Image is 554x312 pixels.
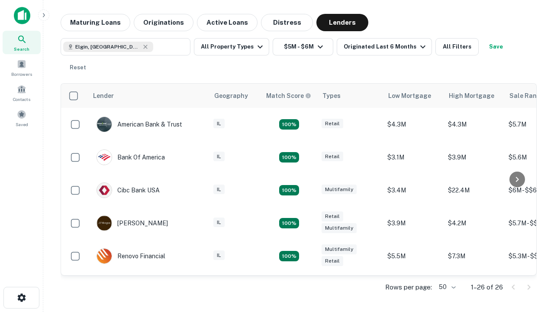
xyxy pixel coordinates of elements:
[322,119,343,129] div: Retail
[97,215,168,231] div: [PERSON_NAME]
[97,183,112,198] img: picture
[322,244,357,254] div: Multifamily
[13,96,30,103] span: Contacts
[3,56,41,79] a: Borrowers
[322,211,343,221] div: Retail
[471,282,503,292] p: 1–26 of 26
[279,152,299,162] div: Matching Properties: 4, hasApolloMatch: undefined
[444,84,504,108] th: High Mortgage
[383,84,444,108] th: Low Mortgage
[482,38,510,55] button: Save your search to get updates of matches that match your search criteria.
[322,91,341,101] div: Types
[197,14,258,31] button: Active Loans
[3,31,41,54] a: Search
[93,91,114,101] div: Lender
[97,248,165,264] div: Renovo Financial
[444,273,504,305] td: $3.1M
[383,141,444,174] td: $3.1M
[279,185,299,195] div: Matching Properties: 4, hasApolloMatch: undefined
[444,240,504,273] td: $7.3M
[97,117,112,132] img: picture
[134,14,193,31] button: Originations
[435,281,457,293] div: 50
[444,174,504,207] td: $22.4M
[316,14,368,31] button: Lenders
[209,84,261,108] th: Geography
[97,149,165,165] div: Bank Of America
[449,91,494,101] div: High Mortgage
[383,207,444,240] td: $3.9M
[383,240,444,273] td: $5.5M
[61,14,130,31] button: Maturing Loans
[97,150,112,165] img: picture
[213,119,225,129] div: IL
[444,108,504,141] td: $4.3M
[385,282,432,292] p: Rows per page:
[337,38,432,55] button: Originated Last 6 Months
[261,14,313,31] button: Distress
[88,84,209,108] th: Lender
[279,218,299,228] div: Matching Properties: 4, hasApolloMatch: undefined
[213,185,225,195] div: IL
[344,42,428,52] div: Originated Last 6 Months
[3,81,41,104] a: Contacts
[14,7,30,24] img: capitalize-icon.png
[322,256,343,266] div: Retail
[317,84,383,108] th: Types
[261,84,317,108] th: Capitalize uses an advanced AI algorithm to match your search with the best lender. The match sco...
[266,91,311,101] div: Capitalize uses an advanced AI algorithm to match your search with the best lender. The match sco...
[97,182,160,198] div: Cibc Bank USA
[383,174,444,207] td: $3.4M
[16,121,28,128] span: Saved
[97,249,112,263] img: picture
[64,59,92,76] button: Reset
[266,91,309,101] h6: Match Score
[322,152,343,162] div: Retail
[3,106,41,130] a: Saved
[97,117,182,132] div: American Bank & Trust
[11,71,32,78] span: Borrowers
[444,141,504,174] td: $3.9M
[511,215,554,257] iframe: Chat Widget
[383,108,444,141] td: $4.3M
[214,91,248,101] div: Geography
[435,38,479,55] button: All Filters
[14,45,29,52] span: Search
[194,38,269,55] button: All Property Types
[213,250,225,260] div: IL
[444,207,504,240] td: $4.2M
[383,273,444,305] td: $2.2M
[388,91,431,101] div: Low Mortgage
[273,38,333,55] button: $5M - $6M
[213,218,225,227] div: IL
[97,216,112,231] img: picture
[322,185,357,195] div: Multifamily
[213,152,225,162] div: IL
[322,223,357,233] div: Multifamily
[279,119,299,130] div: Matching Properties: 7, hasApolloMatch: undefined
[75,43,140,51] span: Elgin, [GEOGRAPHIC_DATA], [GEOGRAPHIC_DATA]
[279,251,299,261] div: Matching Properties: 4, hasApolloMatch: undefined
